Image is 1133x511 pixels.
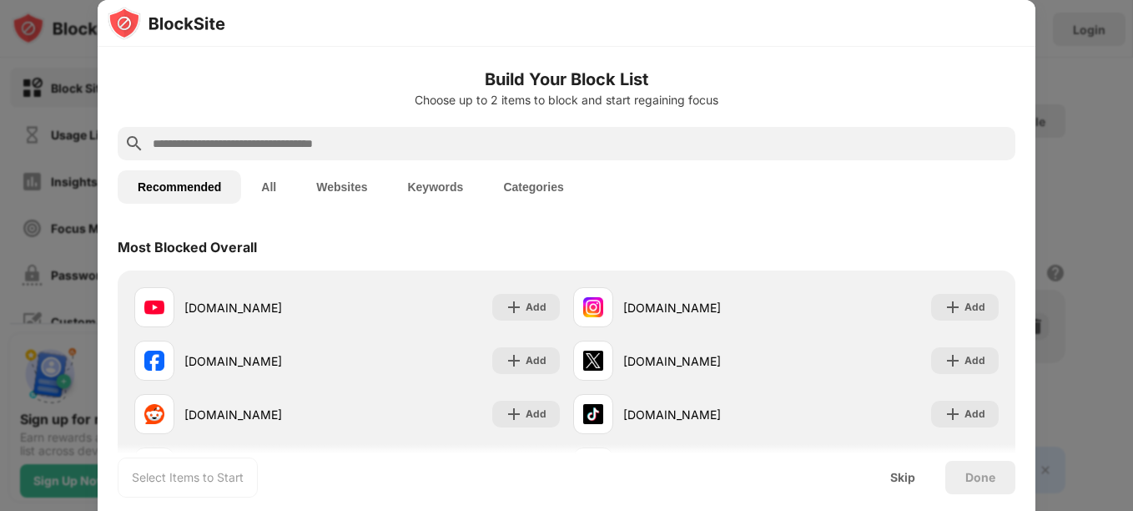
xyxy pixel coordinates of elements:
img: logo-blocksite.svg [108,7,225,40]
div: Add [964,299,985,316]
img: favicons [583,404,603,424]
img: favicons [144,297,164,317]
button: Recommended [118,170,241,204]
div: [DOMAIN_NAME] [184,299,347,316]
div: Select Items to Start [132,469,244,486]
div: [DOMAIN_NAME] [623,406,786,423]
img: favicons [144,404,164,424]
div: Add [964,406,985,422]
img: search.svg [124,134,144,154]
h6: Build Your Block List [118,67,1015,92]
button: Keywords [387,170,483,204]
div: [DOMAIN_NAME] [184,352,347,370]
div: [DOMAIN_NAME] [184,406,347,423]
div: Add [526,406,546,422]
div: [DOMAIN_NAME] [623,352,786,370]
button: Websites [296,170,387,204]
div: [DOMAIN_NAME] [623,299,786,316]
div: Add [964,352,985,369]
div: Add [526,299,546,316]
div: Skip [890,471,915,484]
div: Done [965,471,995,484]
button: Categories [483,170,583,204]
div: Add [526,352,546,369]
img: favicons [583,297,603,317]
img: favicons [144,351,164,371]
div: Choose up to 2 items to block and start regaining focus [118,94,1015,107]
img: favicons [583,351,603,371]
div: Most Blocked Overall [118,239,257,255]
button: All [241,170,296,204]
